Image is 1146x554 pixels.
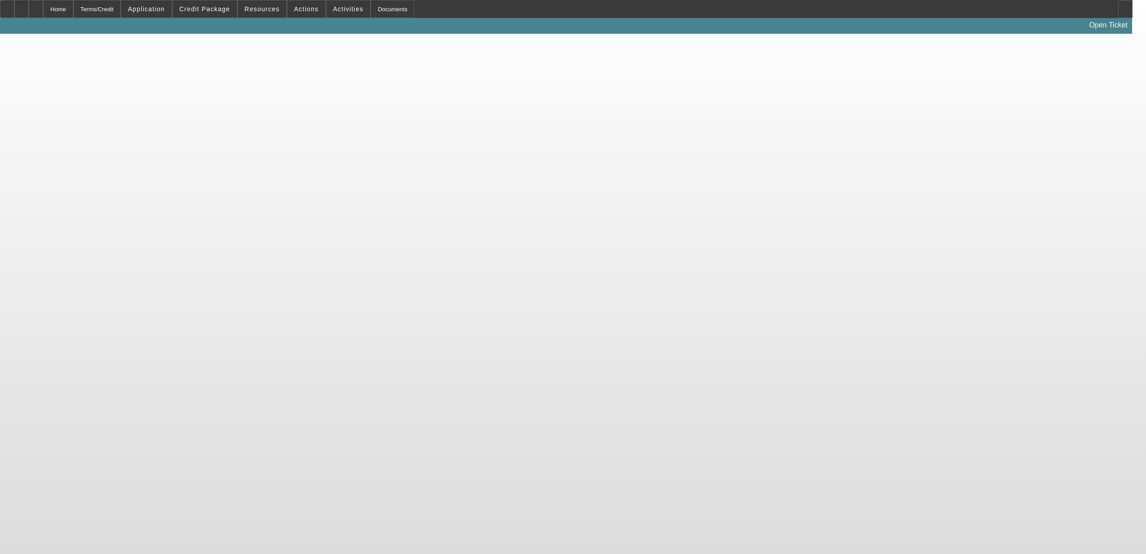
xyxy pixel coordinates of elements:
button: Credit Package [173,0,237,18]
span: Credit Package [179,5,230,13]
button: Application [121,0,171,18]
button: Activities [326,0,370,18]
span: Activities [333,5,364,13]
span: Application [128,5,165,13]
span: Resources [245,5,280,13]
button: Actions [287,0,326,18]
a: Open Ticket [1086,18,1131,33]
button: Resources [238,0,286,18]
span: Actions [294,5,319,13]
